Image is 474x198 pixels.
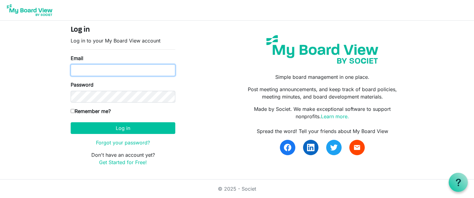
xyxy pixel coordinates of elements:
[330,144,338,151] img: twitter.svg
[71,107,111,115] label: Remember me?
[71,81,94,88] label: Password
[71,151,175,166] p: Don't have an account yet?
[242,73,403,81] p: Simple board management in one place.
[284,144,291,151] img: facebook.svg
[71,122,175,134] button: Log in
[321,113,349,119] a: Learn more.
[218,186,256,192] a: © 2025 - Societ
[5,2,54,18] img: My Board View Logo
[349,140,365,155] a: email
[96,139,150,146] a: Forgot your password?
[242,86,403,100] p: Post meeting announcements, and keep track of board policies, meeting minutes, and board developm...
[71,26,175,34] h4: Log in
[242,105,403,120] p: Made by Societ. We make exceptional software to support nonprofits.
[71,37,175,44] p: Log in to your My Board View account
[353,144,361,151] span: email
[242,127,403,135] div: Spread the word! Tell your friends about My Board View
[307,144,314,151] img: linkedin.svg
[71,109,75,113] input: Remember me?
[99,159,147,165] a: Get Started for Free!
[262,30,383,68] img: my-board-view-societ.svg
[71,55,83,62] label: Email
